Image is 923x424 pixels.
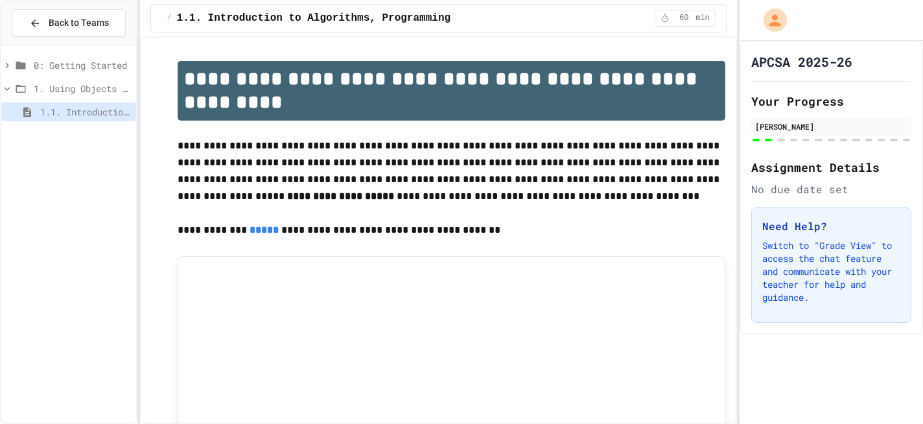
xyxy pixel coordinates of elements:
div: My Account [750,5,790,35]
div: [PERSON_NAME] [755,121,907,132]
span: 1. Using Objects and Methods [34,82,131,95]
span: 60 [673,13,694,23]
span: 1.1. Introduction to Algorithms, Programming, and Compilers [177,10,544,26]
span: 1.1. Introduction to Algorithms, Programming, and Compilers [40,105,131,119]
span: / [167,13,171,23]
h1: APCSA 2025-26 [751,53,852,71]
button: Back to Teams [12,9,126,37]
span: 0: Getting Started [34,58,131,72]
h2: Assignment Details [751,158,911,176]
h2: Your Progress [751,92,911,110]
p: Switch to "Grade View" to access the chat feature and communicate with your teacher for help and ... [762,239,900,304]
div: No due date set [751,182,911,197]
span: min [695,13,710,23]
span: Back to Teams [49,16,109,30]
h3: Need Help? [762,218,900,234]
